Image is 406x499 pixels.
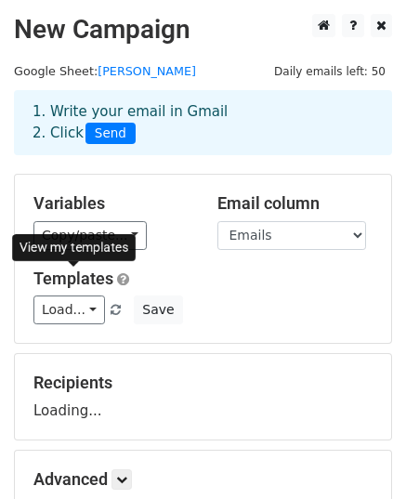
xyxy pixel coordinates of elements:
[33,221,147,250] a: Copy/paste...
[33,373,373,393] h5: Recipients
[217,193,373,214] h5: Email column
[98,64,196,78] a: [PERSON_NAME]
[33,269,113,288] a: Templates
[33,295,105,324] a: Load...
[12,234,136,261] div: View my templates
[134,295,182,324] button: Save
[85,123,136,145] span: Send
[14,14,392,46] h2: New Campaign
[14,64,196,78] small: Google Sheet:
[19,101,387,144] div: 1. Write your email in Gmail 2. Click
[33,193,190,214] h5: Variables
[268,64,392,78] a: Daily emails left: 50
[33,373,373,421] div: Loading...
[33,469,373,490] h5: Advanced
[268,61,392,82] span: Daily emails left: 50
